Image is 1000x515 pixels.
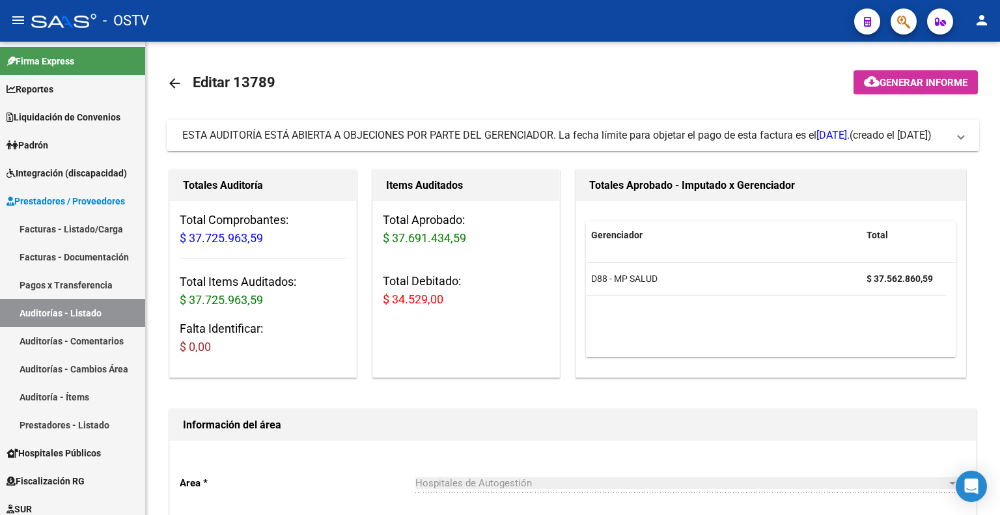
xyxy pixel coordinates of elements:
span: Hospitales Públicos [7,446,101,460]
span: Liquidación de Convenios [7,110,120,124]
h3: Total Debitado: [383,272,549,309]
h1: Información del área [183,415,963,436]
h3: Total Items Auditados: [180,273,346,309]
span: Editar 13789 [193,74,275,90]
span: Generar informe [880,77,967,89]
span: $ 34.529,00 [383,292,443,306]
mat-icon: arrow_back [167,76,182,91]
h3: Total Comprobantes: [180,211,346,247]
h1: Items Auditados [386,175,546,196]
mat-icon: menu [10,12,26,28]
span: Prestadores / Proveedores [7,194,125,208]
h3: Total Aprobado: [383,211,549,247]
span: Reportes [7,82,53,96]
datatable-header-cell: Total [861,221,946,249]
div: Open Intercom Messenger [956,471,987,502]
span: Fiscalización RG [7,474,85,488]
span: Padrón [7,138,48,152]
p: Area * [180,476,415,490]
span: $ 37.691.434,59 [383,231,466,245]
span: $ 37.725.963,59 [180,231,263,245]
h3: Falta Identificar: [180,320,346,356]
span: ESTA AUDITORÍA ESTÁ ABIERTA A OBJECIONES POR PARTE DEL GERENCIADOR. La fecha límite para objetar ... [182,129,850,141]
span: $ 37.725.963,59 [180,293,263,307]
button: Generar informe [854,70,978,94]
h1: Totales Auditoría [183,175,343,196]
span: [DATE]. [816,129,850,141]
datatable-header-cell: Gerenciador [586,221,861,249]
span: Total [867,230,888,240]
span: (creado el [DATE]) [850,128,932,143]
span: $ 0,00 [180,340,211,354]
span: Integración (discapacidad) [7,166,127,180]
mat-icon: cloud_download [864,74,880,89]
span: Hospitales de Autogestión [415,477,532,489]
strong: $ 37.562.860,59 [867,273,933,284]
mat-expansion-panel-header: ESTA AUDITORÍA ESTÁ ABIERTA A OBJECIONES POR PARTE DEL GERENCIADOR. La fecha límite para objetar ... [167,120,979,151]
span: Gerenciador [591,230,643,240]
span: D88 - MP SALUD [591,273,658,284]
h1: Totales Aprobado - Imputado x Gerenciador [589,175,952,196]
span: - OSTV [103,7,149,35]
mat-icon: person [974,12,990,28]
span: Firma Express [7,54,74,68]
